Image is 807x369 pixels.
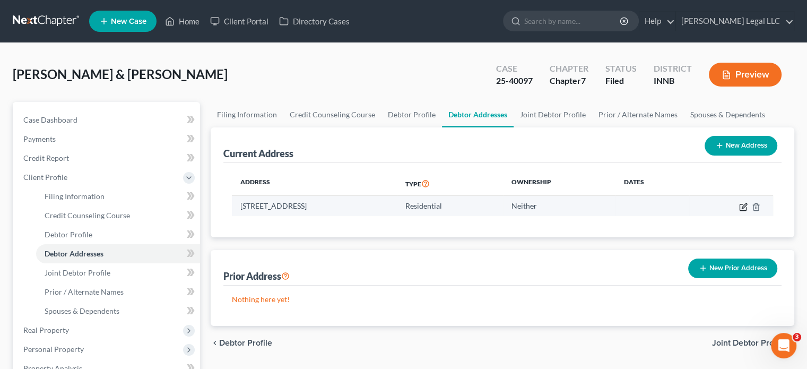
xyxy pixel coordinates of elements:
a: Credit Counseling Course [283,102,381,127]
a: Payments [15,130,200,149]
span: Credit Report [23,153,69,162]
div: 25-40097 [496,75,533,87]
div: Chapter [550,63,588,75]
p: Nothing here yet! [232,294,773,305]
a: Spouses & Dependents [684,102,771,127]
button: New Prior Address [688,259,777,278]
a: Joint Debtor Profile [36,263,200,282]
span: Joint Debtor Profile [45,268,110,277]
i: chevron_left [211,339,219,347]
span: Case Dashboard [23,115,77,124]
div: Prior Address [223,270,290,282]
div: Current Address [223,147,293,160]
button: chevron_left Debtor Profile [211,339,272,347]
a: Filing Information [211,102,283,127]
span: Joint Debtor Profile [712,339,786,347]
a: Joint Debtor Profile [514,102,592,127]
a: Help [639,12,675,31]
span: Filing Information [45,192,105,201]
a: Prior / Alternate Names [592,102,684,127]
span: Debtor Profile [219,339,272,347]
a: Home [160,12,205,31]
th: Dates [615,171,689,196]
div: District [654,63,692,75]
a: Client Portal [205,12,274,31]
a: Filing Information [36,187,200,206]
a: Prior / Alternate Names [36,282,200,302]
span: Payments [23,134,56,143]
span: [PERSON_NAME] & [PERSON_NAME] [13,66,228,82]
a: Debtor Addresses [36,244,200,263]
span: Credit Counseling Course [45,211,130,220]
span: Client Profile [23,173,67,182]
a: Debtor Profile [381,102,442,127]
span: Real Property [23,325,69,334]
a: Case Dashboard [15,110,200,130]
iframe: Intercom live chat [771,333,796,358]
button: New Address [705,136,777,156]
div: Status [605,63,637,75]
th: Address [232,171,397,196]
td: [STREET_ADDRESS] [232,196,397,216]
td: Neither [503,196,615,216]
span: New Case [111,18,146,25]
button: Preview [709,63,782,87]
th: Type [397,171,503,196]
span: Debtor Addresses [45,249,103,258]
a: Credit Counseling Course [36,206,200,225]
button: Joint Debtor Profile chevron_right [712,339,794,347]
a: [PERSON_NAME] Legal LLC [676,12,794,31]
a: Directory Cases [274,12,355,31]
span: 3 [793,333,801,341]
span: Debtor Profile [45,230,92,239]
div: Case [496,63,533,75]
a: Debtor Profile [36,225,200,244]
a: Spouses & Dependents [36,302,200,321]
td: Residential [397,196,503,216]
a: Credit Report [15,149,200,168]
th: Ownership [503,171,615,196]
span: Spouses & Dependents [45,306,119,315]
span: Prior / Alternate Names [45,287,124,296]
div: Filed [605,75,637,87]
div: INNB [654,75,692,87]
span: 7 [581,75,586,85]
span: Personal Property [23,345,84,354]
a: Debtor Addresses [442,102,514,127]
div: Chapter [550,75,588,87]
input: Search by name... [524,11,621,31]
